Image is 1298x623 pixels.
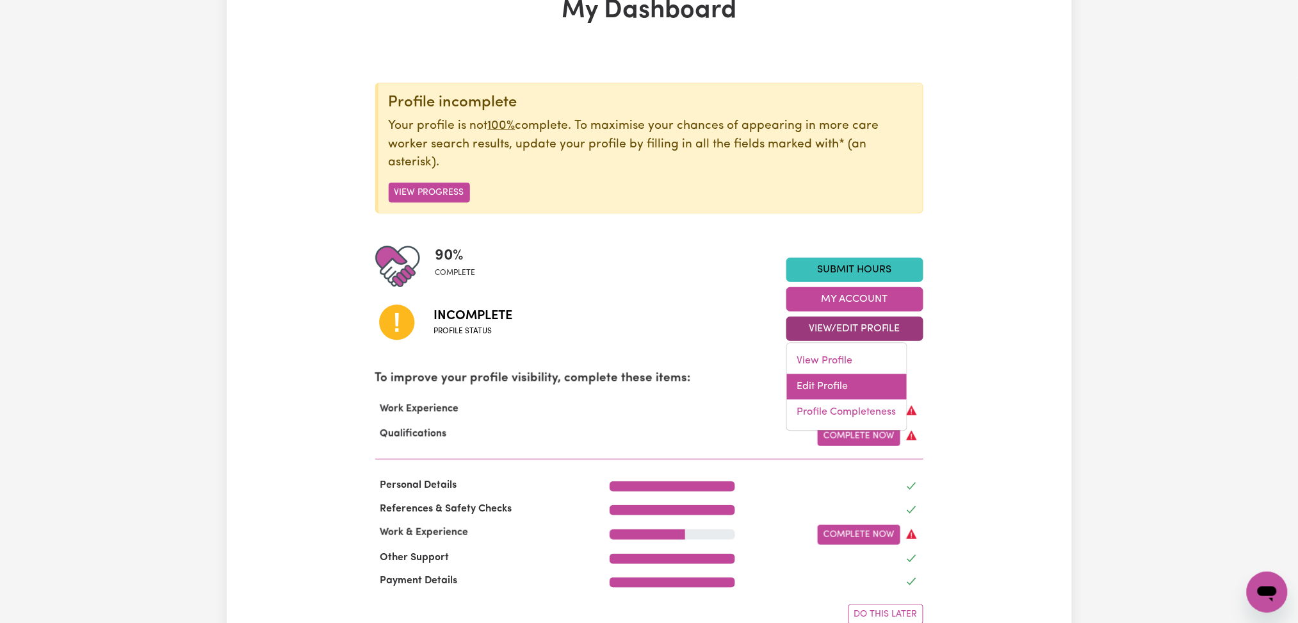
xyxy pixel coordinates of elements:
span: Payment Details [375,576,463,586]
p: To improve your profile visibility, complete these items: [375,370,923,388]
a: Submit Hours [786,258,923,282]
a: View Profile [787,349,907,374]
a: Complete Now [818,426,900,446]
span: Do this later [854,610,918,619]
span: Personal Details [375,480,462,490]
div: Profile incomplete [389,94,913,112]
span: Qualifications [375,429,452,439]
p: Your profile is not complete. To maximise your chances of appearing in more care worker search re... [389,117,913,172]
span: Work & Experience [375,527,474,538]
button: View Progress [389,183,470,203]
iframe: Button to launch messaging window [1247,572,1288,613]
span: Profile status [434,326,513,337]
span: Other Support [375,552,455,563]
button: My Account [786,287,923,311]
span: Incomplete [434,306,513,326]
span: References & Safety Checks [375,504,517,514]
div: Profile completeness: 90% [435,244,486,289]
a: Complete Now [818,525,900,545]
div: View/Edit Profile [786,343,907,431]
button: View/Edit Profile [786,317,923,341]
span: 90 % [435,244,476,267]
a: Profile Completeness [787,400,907,426]
u: 100% [488,120,515,132]
a: Edit Profile [787,374,907,400]
span: complete [435,267,476,279]
span: Work Experience [375,404,464,414]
